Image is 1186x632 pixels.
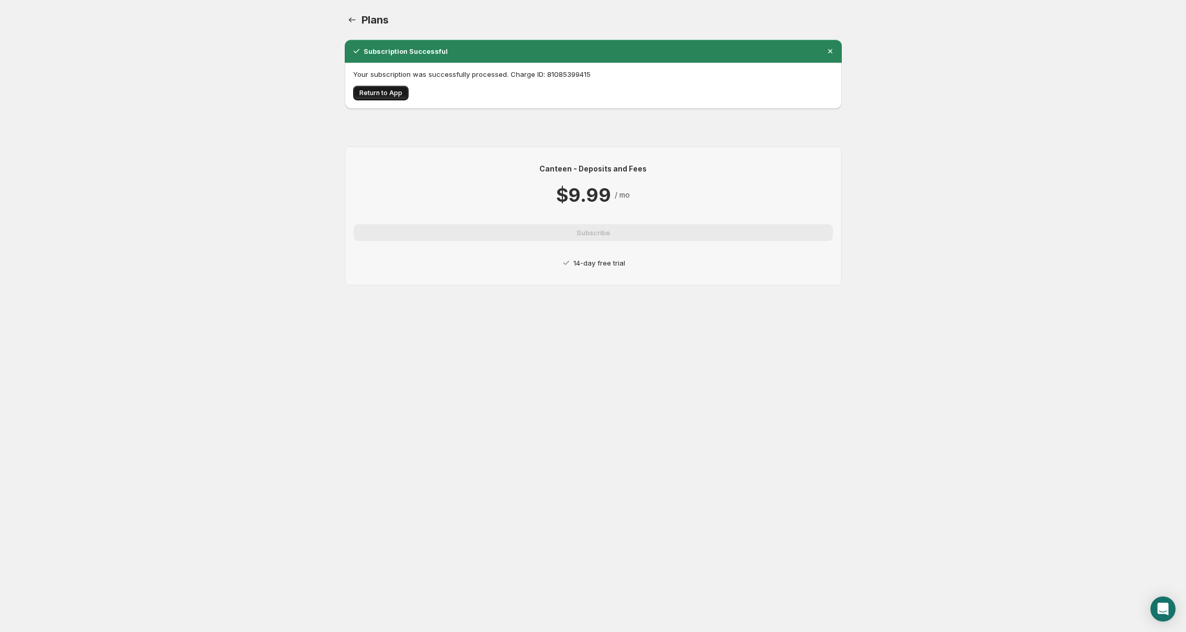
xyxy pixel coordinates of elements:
[354,164,833,174] p: Canteen - Deposits and Fees
[823,44,838,59] button: Dismiss notification
[359,89,402,97] span: Return to App
[615,190,630,200] p: / mo
[353,69,833,79] p: Your subscription was successfully processed. Charge ID: 81085399415
[1150,596,1176,622] div: Open Intercom Messenger
[364,46,448,56] h2: Subscription Successful
[573,258,625,268] p: 14-day free trial
[345,13,359,27] a: Home
[353,86,409,100] button: Return to App
[362,14,389,26] span: Plans
[556,182,611,208] p: $9.99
